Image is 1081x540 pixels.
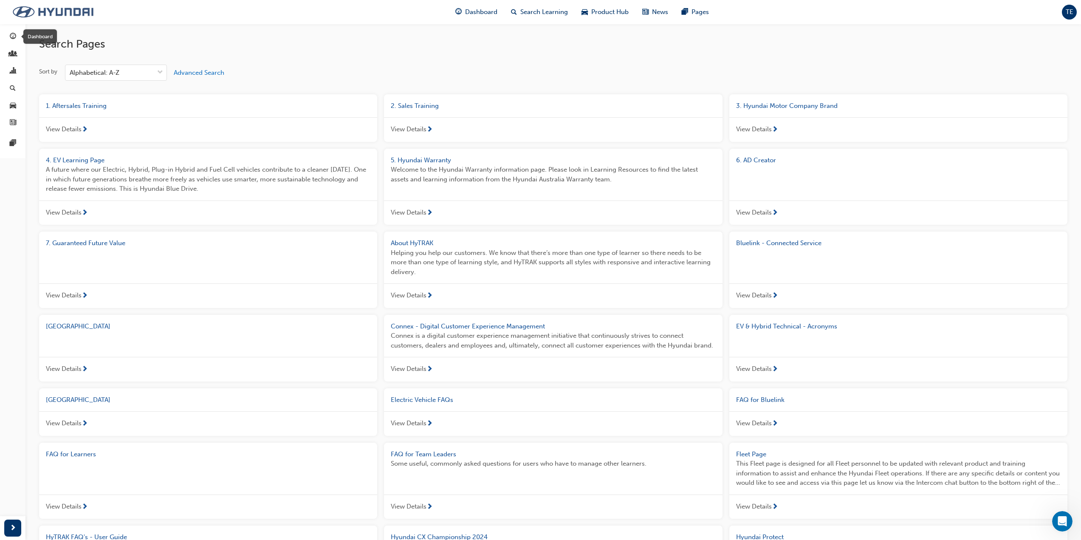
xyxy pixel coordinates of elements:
a: Bluelink - Connected ServiceView Details [729,232,1067,308]
span: 2. Sales Training [391,102,439,110]
span: View Details [46,364,82,374]
a: Connex - Digital Customer Experience ManagementConnex is a digital customer experience management... [384,315,722,382]
a: 5. Hyundai WarrantyWelcome to the Hyundai Warranty information page. Please look in Learning Reso... [384,149,722,225]
span: news-icon [642,7,649,17]
span: View Details [46,208,82,218]
a: [GEOGRAPHIC_DATA]View Details [39,388,377,436]
iframe: Intercom live chat [1052,511,1073,532]
span: FAQ for Bluelink [736,396,785,404]
span: Bluelink - Connected Service [736,239,821,247]
span: 4. EV Learning Page [46,156,104,164]
span: Helping you help our customers. We know that there’s more than one type of learner so there needs... [391,248,715,277]
a: guage-iconDashboard [449,3,504,21]
span: View Details [46,124,82,134]
span: 3. Hyundai Motor Company Brand [736,102,838,110]
span: Welcome to the Hyundai Warranty information page. Please look in Learning Resources to find the l... [391,165,715,184]
span: View Details [391,124,426,134]
a: 1. Aftersales TrainingView Details [39,94,377,142]
span: View Details [736,418,772,428]
span: FAQ for Team Leaders [391,450,456,458]
span: guage-icon [455,7,462,17]
span: 1. Aftersales Training [46,102,107,110]
span: EV & Hybrid Technical - Acronyms [736,322,837,330]
span: View Details [736,364,772,374]
a: search-iconSearch Learning [504,3,575,21]
h2: Search Pages [39,37,1067,51]
span: Connex - Digital Customer Experience Management [391,322,545,330]
span: next-icon [426,366,433,373]
span: down-icon [157,67,163,78]
span: next-icon [82,209,88,217]
span: next-icon [772,503,778,511]
a: 4. EV Learning PageA future where our Electric, Hybrid, Plug-in Hybrid and Fuel Cell vehicles con... [39,149,377,225]
span: next-icon [772,126,778,134]
span: people-icon [10,51,16,58]
span: FAQ for Learners [46,450,96,458]
button: Advanced Search [174,65,224,81]
span: A future where our Electric, Hybrid, Plug-in Hybrid and Fuel Cell vehicles contribute to a cleane... [46,165,370,194]
span: TE [1066,7,1073,17]
span: About HyTRAK [391,239,433,247]
div: Sort by [39,68,57,76]
span: Electric Vehicle FAQs [391,396,453,404]
span: 6. AD Creator [736,156,776,164]
span: [GEOGRAPHIC_DATA] [46,322,110,330]
span: next-icon [772,209,778,217]
span: car-icon [581,7,588,17]
span: View Details [391,418,426,428]
span: Dashboard [465,7,497,17]
a: news-iconNews [635,3,675,21]
span: next-icon [82,292,88,300]
span: next-icon [426,292,433,300]
span: chart-icon [10,68,16,75]
span: View Details [46,502,82,512]
div: Alphabetical: A-Z [70,68,119,78]
a: 6. AD CreatorView Details [729,149,1067,225]
img: Trak [4,3,102,21]
span: pages-icon [682,7,688,17]
a: Electric Vehicle FAQsView Details [384,388,722,436]
span: news-icon [10,119,16,127]
a: FAQ for BluelinkView Details [729,388,1067,436]
span: next-icon [772,366,778,373]
span: View Details [736,124,772,134]
a: [GEOGRAPHIC_DATA]View Details [39,315,377,382]
span: View Details [736,502,772,512]
span: pages-icon [10,140,16,147]
span: Search Learning [520,7,568,17]
span: next-icon [426,209,433,217]
span: search-icon [10,85,16,93]
a: 7. Guaranteed Future ValueView Details [39,232,377,308]
span: search-icon [511,7,517,17]
span: next-icon [426,503,433,511]
div: Dashboard [23,29,57,44]
button: TE [1062,5,1077,20]
span: View Details [736,291,772,300]
span: Some useful, commonly asked questions for users who have to manage other learners. [391,459,715,469]
span: Pages [692,7,709,17]
span: View Details [391,208,426,218]
a: 2. Sales TrainingView Details [384,94,722,142]
span: View Details [391,364,426,374]
span: next-icon [82,366,88,373]
span: next-icon [10,523,16,534]
span: Fleet Page [736,450,766,458]
span: next-icon [426,126,433,134]
span: 7. Guaranteed Future Value [46,239,125,247]
a: pages-iconPages [675,3,716,21]
a: Fleet PageThis Fleet page is designed for all Fleet personnel to be updated with relevant product... [729,443,1067,519]
span: View Details [46,418,82,428]
span: next-icon [82,503,88,511]
span: Product Hub [591,7,629,17]
span: 5. Hyundai Warranty [391,156,451,164]
span: View Details [736,208,772,218]
span: [GEOGRAPHIC_DATA] [46,396,110,404]
span: next-icon [82,420,88,428]
a: About HyTRAKHelping you help our customers. We know that there’s more than one type of learner so... [384,232,722,308]
span: next-icon [426,420,433,428]
span: Connex is a digital customer experience management initiative that continuously strives to connec... [391,331,715,350]
a: FAQ for Team LeadersSome useful, commonly asked questions for users who have to manage other lear... [384,443,722,519]
a: FAQ for LearnersView Details [39,443,377,519]
span: View Details [391,502,426,512]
